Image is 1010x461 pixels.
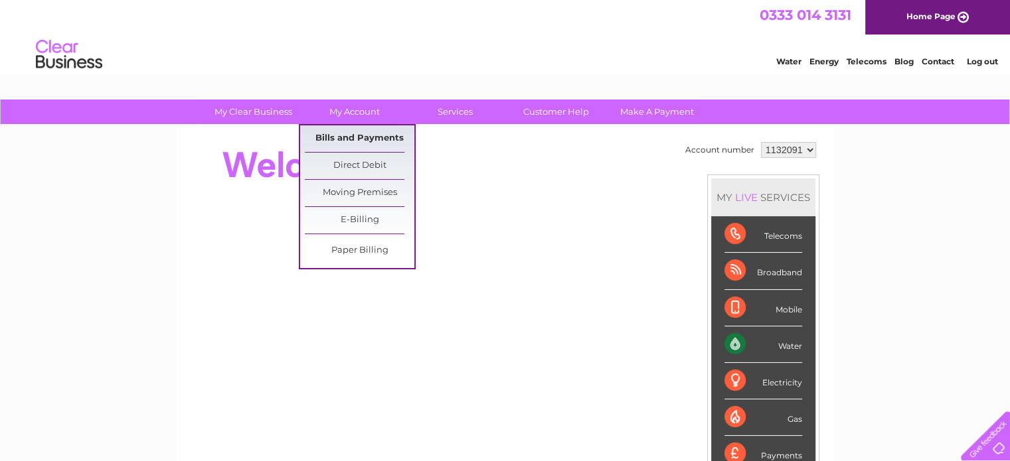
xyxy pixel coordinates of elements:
a: Log out [966,56,997,66]
a: Paper Billing [305,237,414,264]
div: Gas [724,399,802,436]
div: Water [724,326,802,363]
div: Broadband [724,253,802,289]
img: logo.png [35,34,103,75]
a: Contact [922,56,954,66]
div: Clear Business is a trading name of Verastar Limited (registered in [GEOGRAPHIC_DATA] No. 3667643... [192,7,819,64]
div: Electricity [724,363,802,399]
a: E-Billing [305,207,414,233]
a: Telecoms [847,56,886,66]
div: MY SERVICES [711,178,815,216]
a: Direct Debit [305,153,414,179]
div: LIVE [732,191,760,204]
td: Account number [682,139,758,161]
a: Moving Premises [305,180,414,206]
div: Telecoms [724,216,802,253]
a: Services [400,99,510,124]
a: Water [776,56,801,66]
a: Energy [809,56,839,66]
a: Make A Payment [602,99,712,124]
div: Mobile [724,290,802,326]
a: Blog [894,56,914,66]
a: My Clear Business [199,99,308,124]
a: Customer Help [501,99,611,124]
a: Bills and Payments [305,125,414,152]
a: My Account [299,99,409,124]
a: 0333 014 3131 [760,7,851,23]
